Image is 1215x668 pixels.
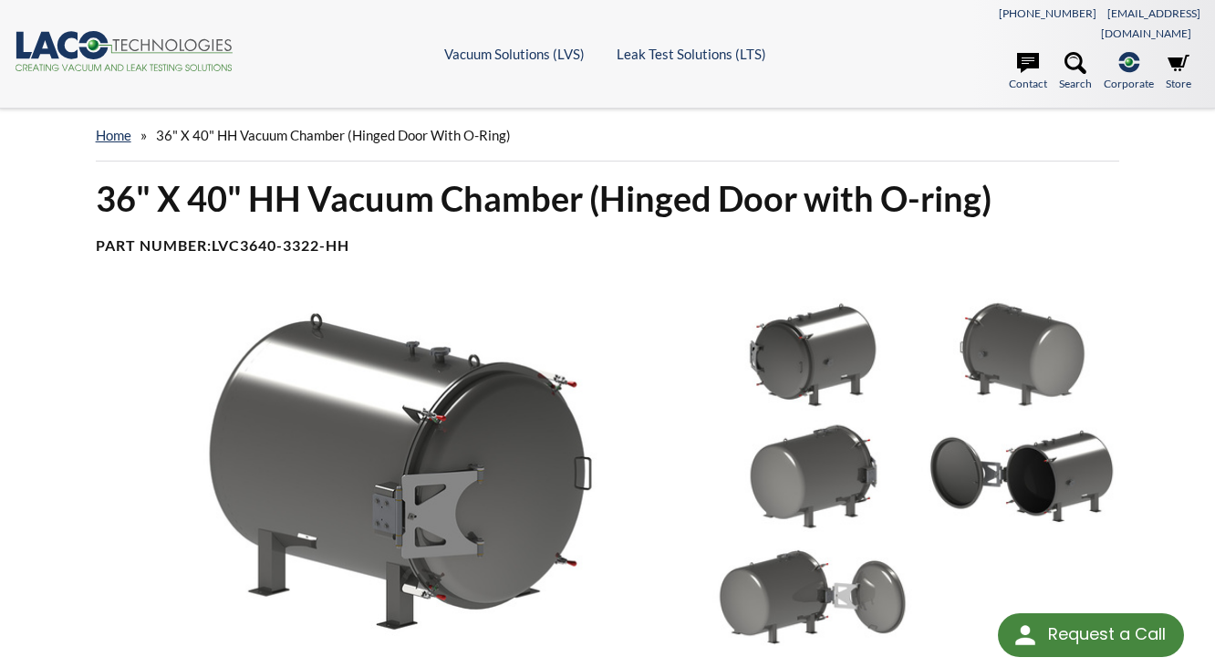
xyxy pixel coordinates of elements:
[1101,6,1200,40] a: [EMAIL_ADDRESS][DOMAIN_NAME]
[712,420,912,532] img: 36" X 40" HH VACUUM CHAMBER left rear view
[96,110,1120,162] div: »
[1104,75,1154,92] span: Corporate
[1048,613,1166,655] div: Request a Call
[1059,52,1092,92] a: Search
[998,613,1184,657] div: Request a Call
[444,46,585,62] a: Vacuum Solutions (LVS)
[212,236,349,254] b: LVC3640-3322-HH
[999,6,1096,20] a: [PHONE_NUMBER]
[712,541,912,653] img: 36" X 40" HH VACUUM CHAMBER rear door open
[712,298,912,411] img: 36" X 40" HH VACUUM CHAMBER right view
[1166,52,1191,92] a: Store
[96,236,1120,256] h4: Part Number:
[617,46,766,62] a: Leak Test Solutions (LTS)
[96,127,131,143] a: home
[96,176,1120,221] h1: 36" X 40" HH Vacuum Chamber (Hinged Door with O-ring)
[1011,621,1040,650] img: round button
[156,127,511,143] span: 36" X 40" HH Vacuum Chamber (Hinged Door with O-ring)
[1009,52,1047,92] a: Contact
[85,298,698,642] img: 36" X 40" HH VACUUM CHAMBER Left view
[921,420,1121,532] img: 36" X 40" HH VACUUM CHAMBER front door open
[921,298,1121,411] img: 36" X 40" HH VACUUM CHAMBER right rear view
